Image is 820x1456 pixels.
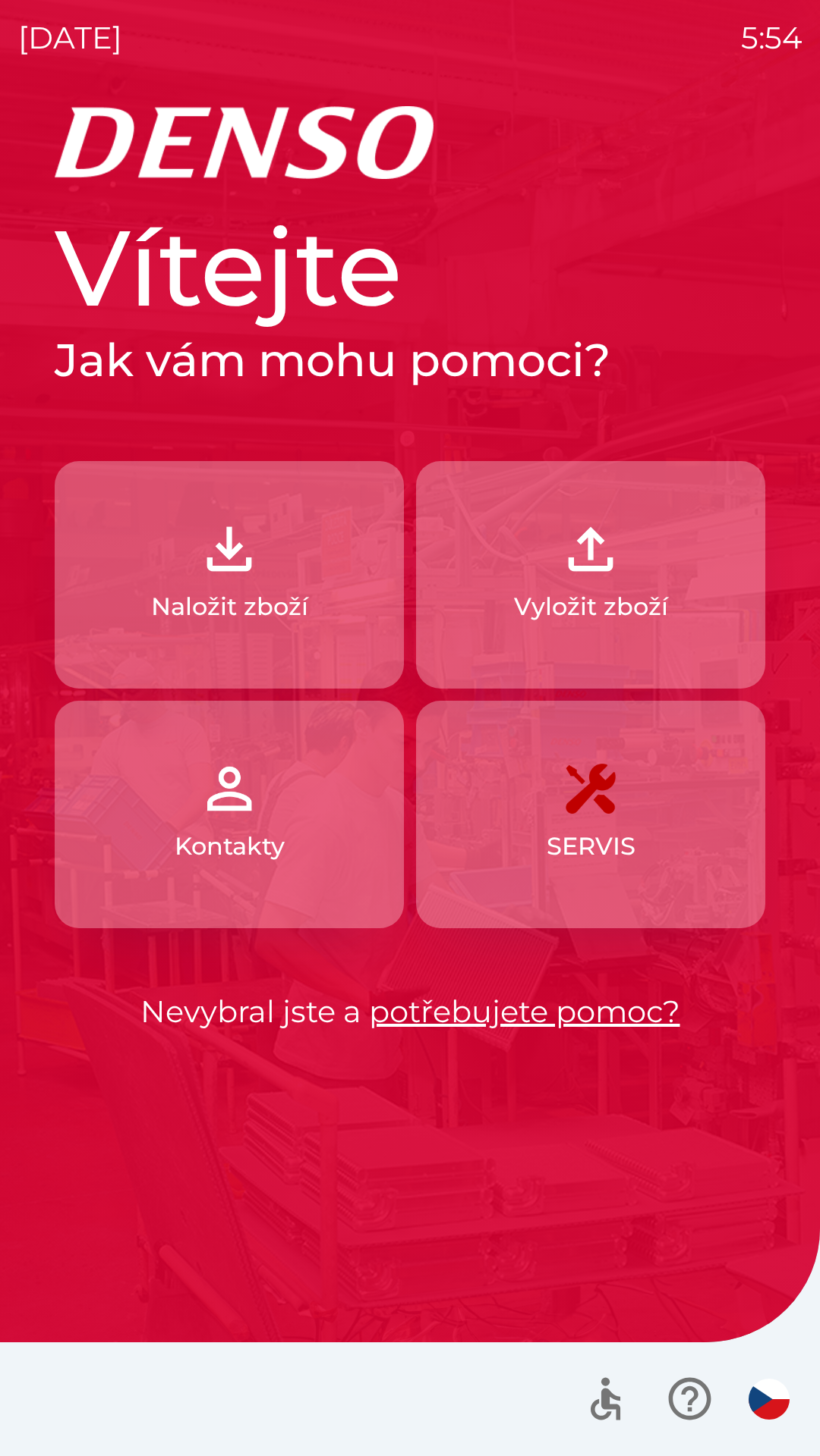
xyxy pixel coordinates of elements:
[749,1379,790,1420] img: cs flag
[55,989,765,1034] p: Nevybral jste a
[196,755,263,822] img: 072f4d46-cdf8-44b2-b931-d189da1a2739.png
[557,755,624,822] img: 7408382d-57dc-4d4c-ad5a-dca8f73b6e74.png
[18,15,122,61] p: [DATE]
[151,588,308,625] p: Naložit zboží
[557,516,624,582] img: 2fb22d7f-6f53-46d3-a092-ee91fce06e5d.png
[55,203,765,332] h1: Vítejte
[741,15,802,61] p: 5:54
[416,461,765,689] button: Vyložit zboží
[416,701,765,928] button: SERVIS
[55,461,404,689] button: Naložit zboží
[175,828,285,864] p: Kontakty
[196,516,263,582] img: 918cc13a-b407-47b8-8082-7d4a57a89498.png
[55,106,765,179] img: Logo
[369,993,680,1030] a: potřebujete pomoc?
[514,588,668,625] p: Vyložit zboží
[547,828,635,864] p: SERVIS
[55,332,765,388] h2: Jak vám mohu pomoci?
[55,701,404,928] button: Kontakty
